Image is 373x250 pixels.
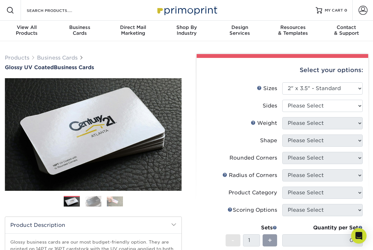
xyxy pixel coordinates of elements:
img: Business Cards 02 [85,196,101,207]
div: Cards [53,24,107,36]
div: Quantity per Set [282,224,363,232]
span: + [268,236,272,245]
span: Design [213,24,266,30]
a: Direct MailMarketing [107,21,160,41]
img: Business Cards 01 [64,194,80,210]
div: Sides [263,102,277,110]
div: Sets [226,224,277,232]
div: & Support [320,24,373,36]
h1: Business Cards [5,64,182,70]
span: MY CART [325,8,343,13]
a: Resources& Templates [266,21,320,41]
img: Primoprint [154,3,219,17]
span: Glossy UV Coated [5,64,54,70]
span: Direct Mail [107,24,160,30]
div: Radius of Corners [222,171,277,179]
div: & Templates [266,24,320,36]
div: Industry [160,24,213,36]
span: Contact [320,24,373,30]
div: Marketing [107,24,160,36]
span: Business [53,24,107,30]
div: Shape [260,137,277,144]
span: Shop By [160,24,213,30]
a: Contact& Support [320,21,373,41]
div: Weight [251,119,277,127]
a: BusinessCards [53,21,107,41]
iframe: Google Customer Reviews [2,230,55,248]
a: Shop ByIndustry [160,21,213,41]
a: DesignServices [213,21,266,41]
div: Rounded Corners [229,154,277,162]
div: Product Category [228,189,277,197]
span: Resources [266,24,320,30]
h2: Product Description [5,217,182,233]
a: Business Cards [37,55,78,61]
a: Glossy UV CoatedBusiness Cards [5,64,182,70]
div: Scoring Options [228,206,277,214]
img: Business Cards 03 [107,196,123,206]
img: Glossy UV Coated 01 [5,46,182,223]
div: Open Intercom Messenger [351,228,367,244]
div: Services [213,24,266,36]
div: Sizes [257,85,277,92]
span: 0 [344,8,347,13]
div: Select your options: [202,58,363,82]
input: SEARCH PRODUCTS..... [26,6,89,14]
a: Products [5,55,29,61]
span: - [231,236,234,245]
